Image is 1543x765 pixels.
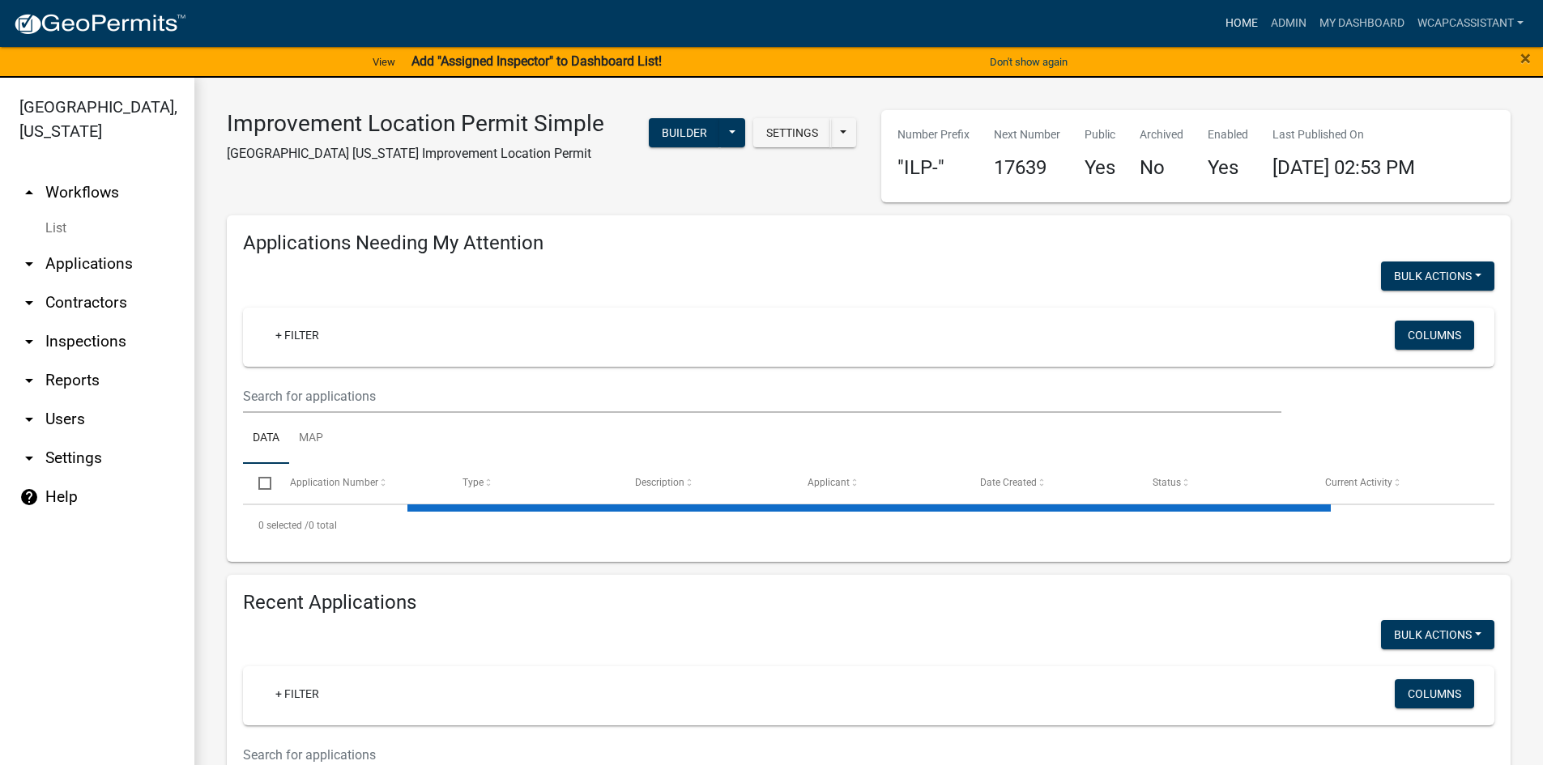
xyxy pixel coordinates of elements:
p: Public [1085,126,1115,143]
i: arrow_drop_down [19,371,39,390]
datatable-header-cell: Date Created [965,464,1137,503]
p: Number Prefix [897,126,970,143]
h4: No [1140,156,1183,180]
p: Last Published On [1272,126,1415,143]
button: Columns [1395,679,1474,708]
button: Close [1520,49,1531,68]
datatable-header-cell: Select [243,464,274,503]
p: Next Number [994,126,1060,143]
datatable-header-cell: Description [620,464,792,503]
span: Status [1153,477,1181,488]
button: Don't show again [983,49,1074,75]
a: Admin [1264,8,1313,39]
h4: Recent Applications [243,591,1494,614]
i: arrow_drop_down [19,448,39,468]
span: Application Number [290,477,378,488]
p: Enabled [1208,126,1248,143]
button: Bulk Actions [1381,620,1494,649]
input: Search for applications [243,380,1281,413]
i: arrow_drop_down [19,293,39,312]
span: Current Activity [1325,477,1392,488]
datatable-header-cell: Current Activity [1310,464,1482,503]
p: [GEOGRAPHIC_DATA] [US_STATE] Improvement Location Permit [227,144,604,164]
a: Map [289,413,333,465]
button: Bulk Actions [1381,261,1494,291]
h4: "ILP-" [897,156,970,180]
h4: Yes [1208,156,1248,180]
span: [DATE] 02:53 PM [1272,156,1415,179]
datatable-header-cell: Status [1137,464,1310,503]
button: Builder [649,118,720,147]
datatable-header-cell: Type [446,464,619,503]
i: help [19,487,39,507]
a: wcapcassistant [1411,8,1530,39]
h3: Improvement Location Permit Simple [227,110,604,138]
a: Home [1219,8,1264,39]
h4: Applications Needing My Attention [243,232,1494,255]
h4: Yes [1085,156,1115,180]
span: Type [462,477,484,488]
p: Archived [1140,126,1183,143]
i: arrow_drop_up [19,183,39,202]
datatable-header-cell: Application Number [274,464,446,503]
a: + Filter [262,679,332,708]
i: arrow_drop_down [19,254,39,274]
div: 0 total [243,505,1494,546]
a: My Dashboard [1313,8,1411,39]
a: + Filter [262,321,332,350]
strong: Add "Assigned Inspector" to Dashboard List! [411,53,662,69]
button: Settings [753,118,831,147]
i: arrow_drop_down [19,332,39,351]
span: Date Created [980,477,1037,488]
datatable-header-cell: Applicant [792,464,965,503]
span: 0 selected / [258,520,309,531]
a: Data [243,413,289,465]
a: View [366,49,402,75]
span: Applicant [808,477,850,488]
i: arrow_drop_down [19,410,39,429]
span: Description [635,477,684,488]
h4: 17639 [994,156,1060,180]
button: Columns [1395,321,1474,350]
span: × [1520,47,1531,70]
